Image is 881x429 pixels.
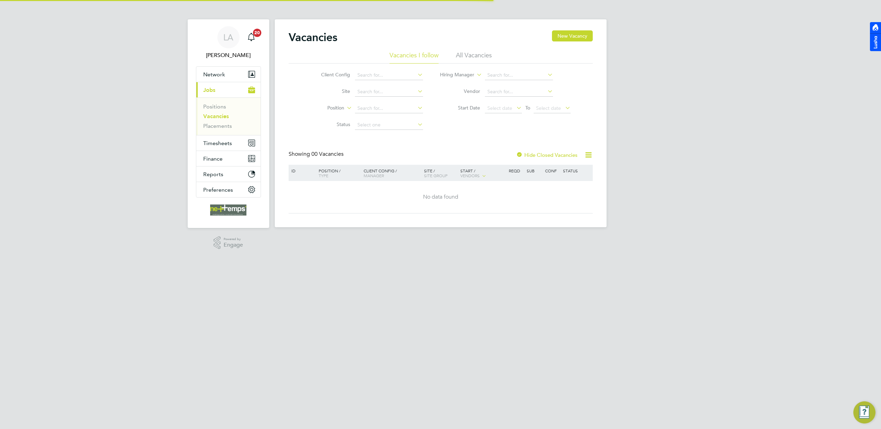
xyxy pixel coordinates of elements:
button: Engage Resource Center [853,401,875,423]
a: Vacancies [203,113,229,120]
div: Jobs [196,97,261,135]
label: Vendor [440,88,480,94]
input: Search for... [485,87,553,97]
span: Engage [224,242,243,248]
img: net-temps-logo-retina.png [210,204,247,216]
div: Conf [543,165,561,177]
span: Type [319,173,328,178]
span: Powered by [224,236,243,242]
label: Start Date [440,105,480,111]
div: Reqd [507,165,525,177]
button: Reports [196,166,261,182]
span: Vendors [460,173,480,178]
label: Status [310,121,350,127]
input: Search for... [355,70,423,80]
div: ID [290,165,314,177]
div: Client Config / [362,165,422,181]
div: Site / [422,165,459,181]
span: Network [203,71,225,78]
span: LA [223,33,233,42]
button: Timesheets [196,135,261,151]
input: Search for... [355,104,423,113]
button: Jobs [196,82,261,97]
span: Reports [203,171,223,178]
label: Client Config [310,71,350,78]
div: Status [561,165,591,177]
label: Site [310,88,350,94]
span: Select date [536,105,561,111]
input: Search for... [355,87,423,97]
button: Finance [196,151,261,166]
li: All Vacancies [456,51,492,64]
div: Showing [289,151,345,158]
button: New Vacancy [552,30,593,41]
label: Hiring Manager [434,71,474,78]
label: Hide Closed Vacancies [516,152,578,158]
input: Search for... [485,70,553,80]
span: Manager [364,173,384,178]
li: Vacancies I follow [390,51,439,64]
span: Select date [487,105,512,111]
span: 20 [253,29,261,37]
a: Powered byEngage [214,236,243,249]
span: Lauren Ashmore [196,51,261,59]
span: Timesheets [203,140,232,146]
div: No data found [290,193,592,201]
input: Select one [355,120,423,130]
button: Network [196,67,261,82]
span: Preferences [203,187,233,193]
span: Jobs [203,87,215,93]
label: Position [304,105,344,112]
span: Site Group [424,173,448,178]
a: Go to home page [196,204,261,216]
div: Position / [313,165,362,181]
a: 20 [244,26,258,48]
span: 00 Vacancies [311,151,344,158]
a: Positions [203,103,226,110]
h2: Vacancies [289,30,337,44]
div: Start / [459,165,507,182]
span: Finance [203,155,223,162]
a: Placements [203,123,232,129]
a: LA[PERSON_NAME] [196,26,261,59]
nav: Main navigation [188,19,269,228]
button: Preferences [196,182,261,197]
span: To [523,103,532,112]
div: Sub [525,165,543,177]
